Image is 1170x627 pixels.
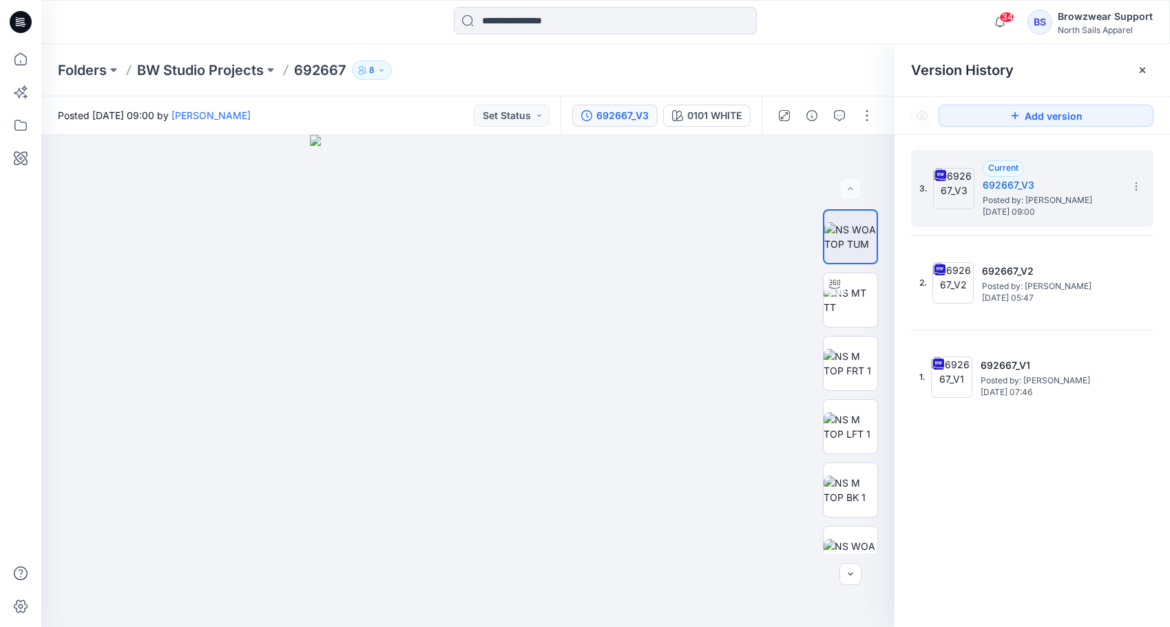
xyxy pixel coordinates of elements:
button: 0101 WHITE [663,105,751,127]
button: Close [1137,65,1148,76]
img: 692667_V1 [931,357,972,398]
span: 1. [919,371,926,383]
span: Current [988,162,1018,173]
span: 34 [999,12,1014,23]
div: 692667_V3 [596,108,649,123]
span: Posted by: Kapila Kothalawala [983,193,1120,207]
button: Show Hidden Versions [911,105,933,127]
img: NS MT TT [824,286,877,315]
img: 692667_V2 [932,262,974,304]
span: [DATE] 09:00 [983,207,1120,217]
img: NS M TOP LFT 1 [824,412,877,441]
a: BW Studio Projects [137,61,264,80]
span: Posted by: Kapila Kothalawala [981,374,1118,387]
div: North Sails Apparel [1058,25,1153,35]
span: 2. [919,277,927,289]
img: NS M TOP FRT 1 [824,349,877,378]
img: eyJhbGciOiJIUzI1NiIsImtpZCI6IjAiLCJzbHQiOiJzZXMiLCJ0eXAiOiJKV1QifQ.eyJkYXRhIjp7InR5cGUiOiJzdG9yYW... [310,135,627,627]
button: Details [801,105,823,127]
p: 8 [369,63,375,78]
span: Posted by: Kapila Kothalawala [982,279,1120,293]
a: [PERSON_NAME] [171,109,251,121]
img: NS M TOP BK 1 [824,476,877,504]
button: Add version [939,105,1153,127]
h5: 692667_V2 [982,263,1120,279]
span: Posted [DATE] 09:00 by [58,108,251,123]
button: 692667_V3 [572,105,658,127]
span: [DATE] 05:47 [982,293,1120,303]
div: BS [1027,10,1052,34]
h5: 692667_V1 [981,357,1118,374]
a: Folders [58,61,107,80]
h5: 692667_V3 [983,177,1120,193]
img: NS WOA TOP TUM [824,222,877,251]
p: 692667 [294,61,346,80]
img: 692667_V3 [933,168,974,209]
div: 0101 WHITE [687,108,742,123]
img: NS WOA TOP FRT [824,539,877,568]
span: Version History [911,62,1014,78]
div: Browzwear Support [1058,8,1153,25]
span: 3. [919,182,928,195]
button: 8 [352,61,392,80]
span: [DATE] 07:46 [981,387,1118,397]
